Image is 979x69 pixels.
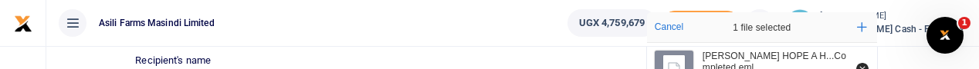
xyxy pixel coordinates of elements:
img: profile-user [786,9,814,37]
li: Toup your wallet [662,11,740,36]
img: logo-small [14,15,32,33]
a: logo-small logo-large logo-large [14,17,32,28]
label: Recipient's name [135,53,211,68]
button: Add more files [851,16,873,38]
li: Wallet ballance [561,9,662,37]
span: UGX 4,759,679 [579,15,645,31]
span: Add money [662,11,740,36]
a: profile-user [PERSON_NAME] [PERSON_NAME] Cash - Finance [786,9,967,37]
span: [PERSON_NAME] Cash - Finance [820,22,967,36]
span: 1 [958,17,971,29]
small: [PERSON_NAME] [820,10,967,23]
iframe: Intercom live chat [926,17,964,54]
a: UGX 4,759,679 [567,9,656,37]
button: Cancel [650,17,688,37]
div: 1 file selected [696,12,828,43]
span: Asili Farms Masindi Limited [93,16,221,30]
